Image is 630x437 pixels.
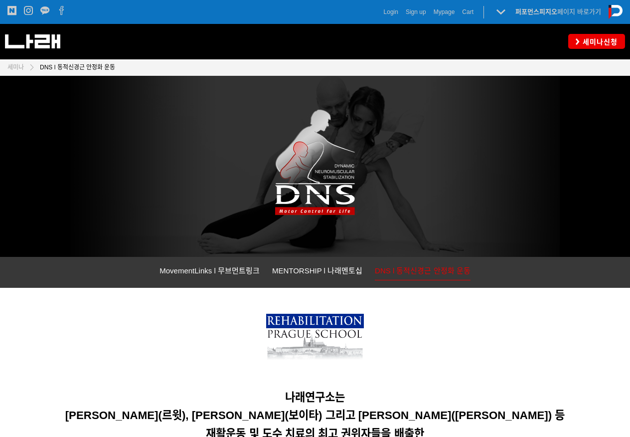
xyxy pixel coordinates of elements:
a: DNS l 동적신경근 안정화 운동 [375,264,471,280]
img: 7bd3899b73cc6.png [266,314,364,365]
span: 세미나신청 [580,37,618,47]
span: MovementLinks l 무브먼트링크 [159,266,260,275]
span: [PERSON_NAME](르윗), [PERSON_NAME](보이타) 그리고 [PERSON_NAME]([PERSON_NAME]) 등 [65,409,565,422]
a: 세미나신청 [568,34,625,48]
span: DNS l 동적신경근 안정화 운동 [375,266,471,275]
a: MENTORSHIP l 나래멘토십 [272,264,362,280]
a: Sign up [406,7,426,17]
a: 퍼포먼스피지오페이지 바로가기 [515,8,601,15]
a: Mypage [434,7,455,17]
span: MENTORSHIP l 나래멘토십 [272,266,362,275]
a: Cart [462,7,473,17]
span: DNS l 동적신경근 안정화 운동 [40,64,115,71]
span: 세미나 [7,64,24,71]
span: 나래연구소는 [285,391,345,404]
a: Login [384,7,398,17]
a: 세미나 [7,62,24,72]
a: MovementLinks l 무브먼트링크 [159,264,260,280]
strong: 퍼포먼스피지오 [515,8,557,15]
a: DNS l 동적신경근 안정화 운동 [35,62,115,72]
